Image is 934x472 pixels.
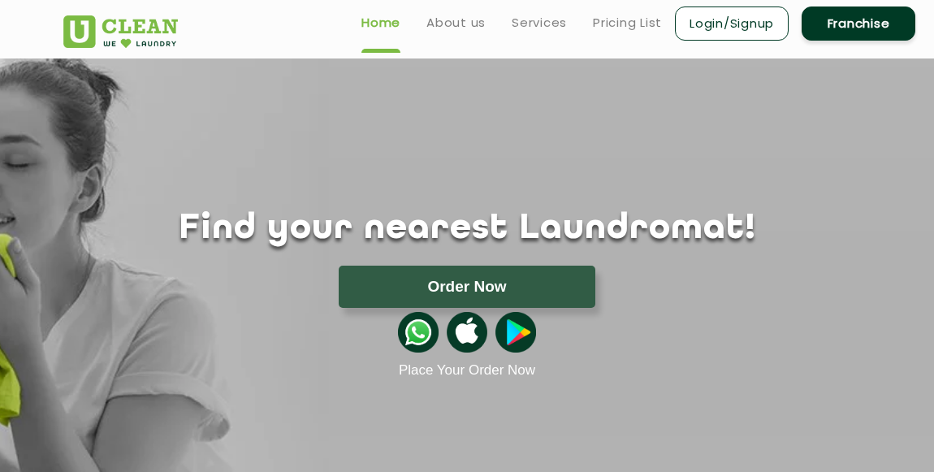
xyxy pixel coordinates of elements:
a: Franchise [802,6,915,41]
img: playstoreicon.png [495,312,536,353]
img: whatsappicon.png [398,312,439,353]
a: Place Your Order Now [399,362,535,379]
a: Pricing List [593,13,662,32]
a: Login/Signup [675,6,789,41]
img: UClean Laundry and Dry Cleaning [63,15,178,48]
img: apple-icon.png [447,312,487,353]
a: About us [426,13,486,32]
a: Home [361,13,400,32]
a: Services [512,13,567,32]
button: Order Now [339,266,595,308]
h1: Find your nearest Laundromat! [51,209,883,249]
